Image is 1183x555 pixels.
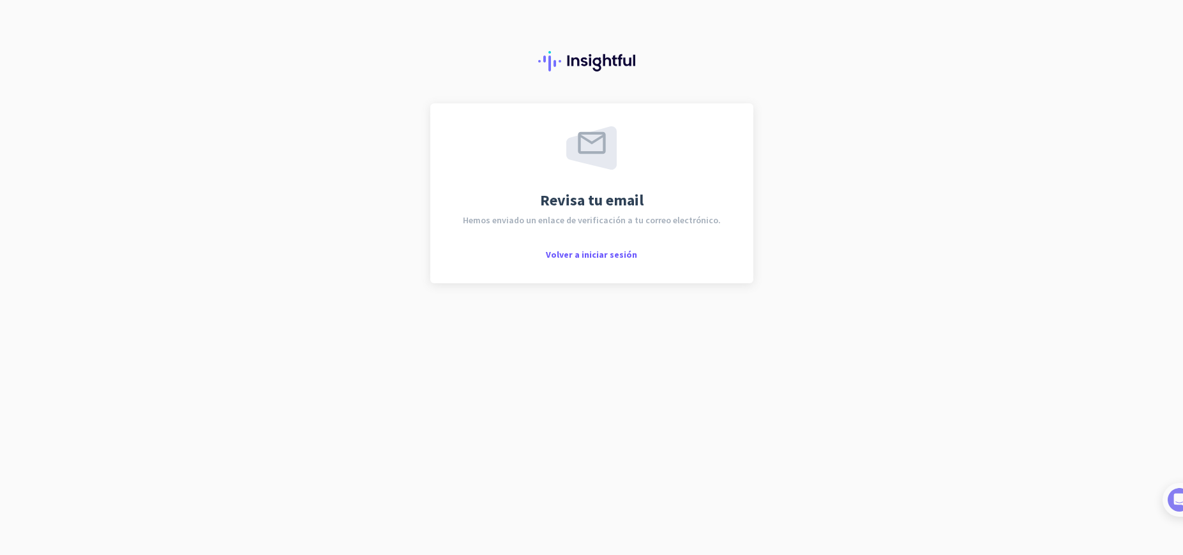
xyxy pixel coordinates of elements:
[538,51,645,71] img: Insightful
[546,249,637,260] span: Volver a iniciar sesión
[566,126,617,170] img: email-sent
[463,216,721,225] span: Hemos enviado un enlace de verificación a tu correo electrónico.
[540,193,644,208] span: Revisa tu email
